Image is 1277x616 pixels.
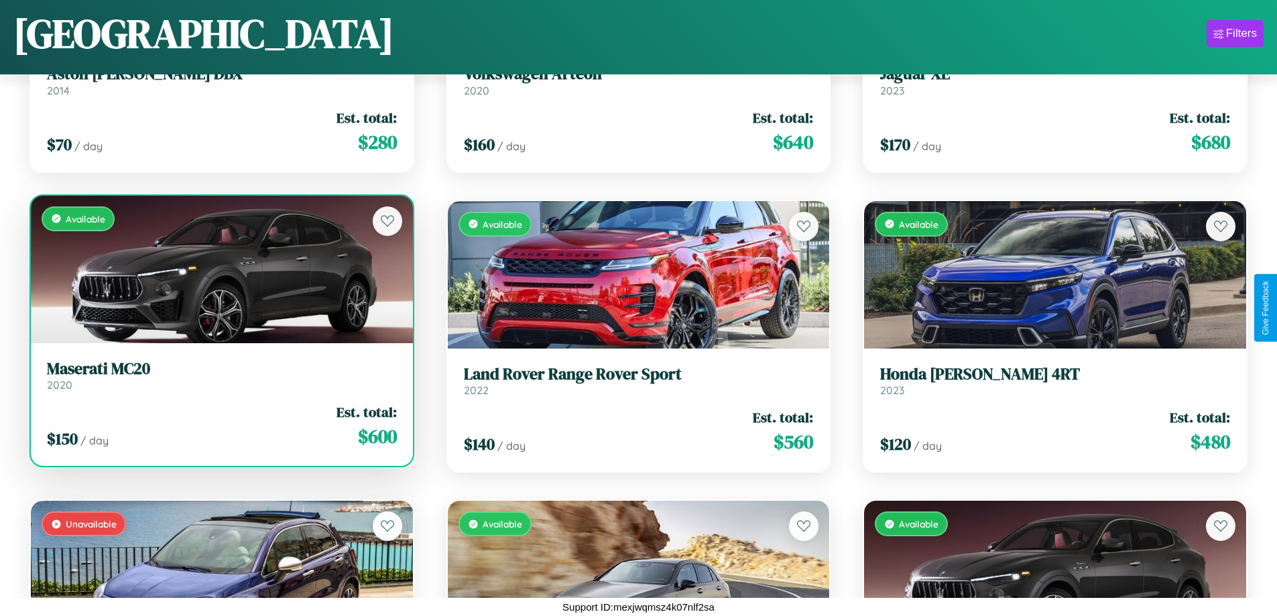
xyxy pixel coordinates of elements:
[358,423,397,450] span: $ 600
[483,219,522,230] span: Available
[464,64,814,97] a: Volkswagen Arteon2020
[464,365,814,384] h3: Land Rover Range Rover Sport
[880,64,1230,84] h3: Jaguar XE
[753,108,813,127] span: Est. total:
[753,408,813,427] span: Est. total:
[464,64,814,84] h3: Volkswagen Arteon
[774,428,813,455] span: $ 560
[13,6,394,61] h1: [GEOGRAPHIC_DATA]
[1170,108,1230,127] span: Est. total:
[1226,27,1257,40] div: Filters
[47,84,70,97] span: 2014
[66,213,105,225] span: Available
[880,383,904,397] span: 2023
[1207,20,1264,47] button: Filters
[497,139,526,153] span: / day
[80,434,109,447] span: / day
[47,359,397,379] h3: Maserati MC20
[880,365,1230,397] a: Honda [PERSON_NAME] 4RT2023
[464,365,814,397] a: Land Rover Range Rover Sport2022
[47,133,72,156] span: $ 70
[562,598,715,616] p: Support ID: mexjwqmsz4k07nlf2sa
[464,433,495,455] span: $ 140
[880,433,911,455] span: $ 120
[47,64,397,97] a: Aston [PERSON_NAME] DBX2014
[1170,408,1230,427] span: Est. total:
[464,84,489,97] span: 2020
[464,133,495,156] span: $ 160
[337,108,397,127] span: Est. total:
[1191,428,1230,455] span: $ 480
[66,518,117,530] span: Unavailable
[47,428,78,450] span: $ 150
[74,139,103,153] span: / day
[47,64,397,84] h3: Aston [PERSON_NAME] DBX
[358,129,397,156] span: $ 280
[47,378,72,391] span: 2020
[899,518,938,530] span: Available
[880,133,910,156] span: $ 170
[1191,129,1230,156] span: $ 680
[880,84,904,97] span: 2023
[773,129,813,156] span: $ 640
[914,439,942,452] span: / day
[337,402,397,422] span: Est. total:
[880,365,1230,384] h3: Honda [PERSON_NAME] 4RT
[483,518,522,530] span: Available
[464,383,489,397] span: 2022
[47,359,397,392] a: Maserati MC202020
[880,64,1230,97] a: Jaguar XE2023
[913,139,941,153] span: / day
[1261,281,1270,335] div: Give Feedback
[899,219,938,230] span: Available
[497,439,526,452] span: / day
